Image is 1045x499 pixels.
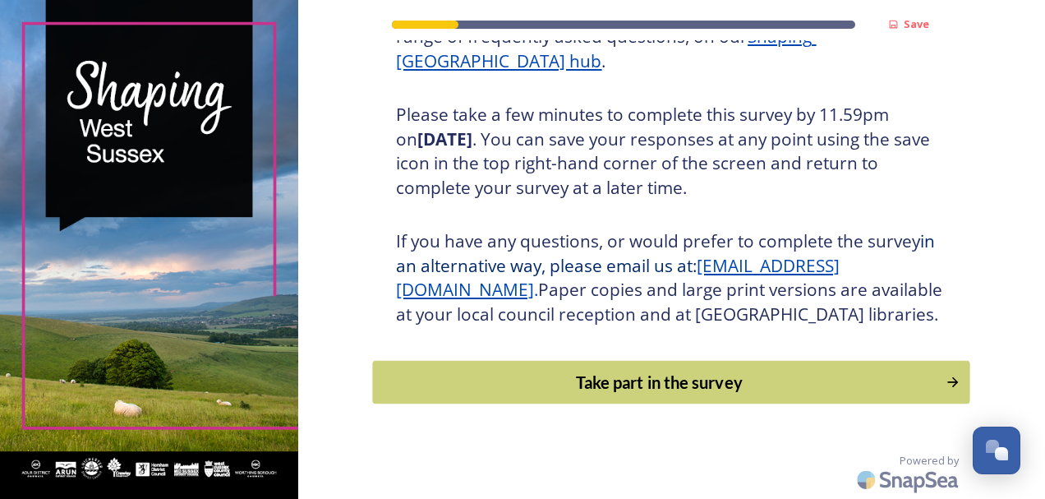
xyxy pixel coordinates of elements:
[973,427,1020,474] button: Open Chat
[852,460,967,499] img: SnapSea Logo
[382,370,937,395] div: Take part in the survey
[417,127,472,150] strong: [DATE]
[534,278,538,301] span: .
[373,361,970,404] button: Continue
[900,453,959,469] span: Powered by
[396,25,816,72] a: Shaping [GEOGRAPHIC_DATA] hub
[396,229,946,326] h3: If you have any questions, or would prefer to complete the survey Paper copies and large print ve...
[396,103,946,200] h3: Please take a few minutes to complete this survey by 11.59pm on . You can save your responses at ...
[396,254,840,302] a: [EMAIL_ADDRESS][DOMAIN_NAME]
[396,229,939,277] span: in an alternative way, please email us at:
[904,16,929,31] strong: Save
